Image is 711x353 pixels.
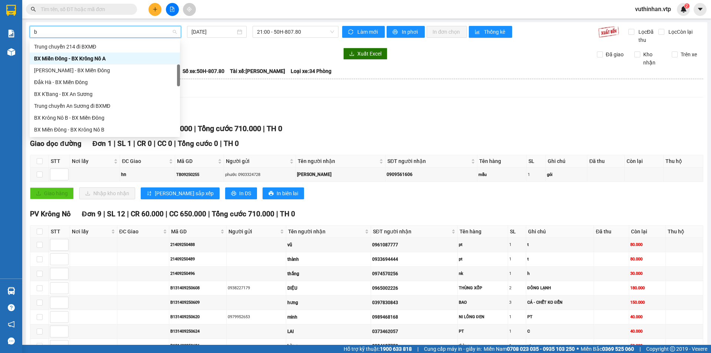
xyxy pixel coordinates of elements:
span: sort-ascending [147,191,152,197]
span: Tên người nhận [298,157,378,165]
div: 0974570256 [372,270,456,277]
div: B131409250624 [170,328,225,334]
div: Ngọc Hồi - BX Miền Đông [30,64,180,76]
span: Kho nhận [640,50,666,67]
span: TH 0 [224,139,239,148]
span: download [349,51,354,57]
td: 0989468168 [371,310,458,324]
button: sort-ascending[PERSON_NAME] sắp xếp [141,187,220,199]
button: bar-chartThống kê [469,26,512,38]
span: Xuất Excel [357,50,381,58]
th: STT [49,226,70,238]
div: pt [459,242,507,248]
div: 80.000 [630,256,664,262]
span: Thống kê [484,28,506,36]
span: sync [348,29,354,35]
span: vuthinhan.vtp [629,4,677,14]
div: h [527,270,592,277]
span: notification [8,321,15,328]
div: 1 [509,242,525,248]
span: printer [393,29,399,35]
span: bar-chart [475,29,481,35]
div: LAI [287,328,369,335]
div: Trung chuyển An Sương đi BXMĐ [34,102,176,110]
div: B131409250626 [170,343,225,349]
div: 21409250488 [170,242,225,248]
div: DIỆU [287,285,369,292]
span: Trên xe [678,50,700,59]
span: caret-down [697,6,704,13]
span: | [103,210,105,218]
td: vũ [286,238,371,252]
sup: 2 [684,3,690,9]
span: SL 1 [117,139,131,148]
button: aim [183,3,196,16]
button: downloadXuất Excel [343,48,387,60]
span: Mã GD [177,157,216,165]
div: 0979952653 [228,314,285,320]
span: Tổng cước 0 [178,139,218,148]
div: 1 [509,270,525,277]
button: syncLàm mới [342,26,385,38]
span: Số xe: 50H-807.80 [183,67,224,75]
span: | [174,139,176,148]
div: 0989468168 [372,314,456,321]
div: NI LÔNG ĐEN [459,314,507,320]
span: Tài xế: [PERSON_NAME] [230,67,285,75]
td: 0961087777 [371,238,458,252]
td: 0373462057 [371,324,458,339]
span: copyright [670,346,675,352]
span: Tổng cước 710.000 [198,124,261,133]
div: Trung chuyển 214 đi BXMĐ [34,43,176,51]
span: | [127,210,129,218]
div: BAO [459,299,507,306]
strong: 0708 023 035 - 0935 103 250 [507,346,575,352]
button: printerIn DS [225,187,257,199]
span: question-circle [8,304,15,311]
strong: 0369 525 060 [602,346,634,352]
span: ĐC Giao [122,157,167,165]
div: 0965002226 [372,285,456,292]
div: B131409250608 [170,285,225,291]
td: B131409250609 [169,296,227,310]
span: SL 12 [107,210,125,218]
div: 40.000 [630,328,664,334]
span: | [194,124,196,133]
button: uploadGiao hàng [30,187,74,199]
div: 0961087777 [372,242,456,249]
span: | [417,345,418,353]
td: 0933694444 [371,252,458,267]
th: Thu hộ [666,226,703,238]
button: printerIn biên lai [263,187,304,199]
div: 0909561606 [387,171,476,178]
td: minh [286,310,371,324]
strong: 1900 633 818 [380,346,412,352]
th: SL [508,226,526,238]
span: Nơi lấy [72,227,110,236]
div: B131409250620 [170,314,225,320]
th: Ghi chú [546,155,587,167]
td: LAI [286,324,371,339]
td: 21409250488 [169,238,227,252]
span: CR 60.000 [131,210,164,218]
span: Hỗ trợ kỹ thuật: [344,345,412,353]
span: CR 0 [137,139,152,148]
span: Miền Bắc [581,345,634,353]
div: thành [287,256,369,263]
span: printer [231,191,236,197]
img: warehouse-icon [7,48,15,56]
td: 0397830843 [371,296,458,310]
div: pt [527,343,592,349]
div: phước 0903324728 [225,171,294,178]
td: thắng [286,267,371,281]
img: warehouse-icon [7,287,15,295]
div: 50.000 [630,343,664,349]
th: Còn lại [629,226,666,238]
div: Trung chuyển An Sương đi BXMĐ [30,100,180,112]
span: ⚪️ [577,347,579,350]
img: logo-vxr [6,5,16,16]
div: [PERSON_NAME] - BX Miền Đông [34,66,176,74]
span: Lọc Còn lại [665,28,694,36]
td: 21409250489 [169,252,227,267]
span: Đơn 1 [93,139,112,148]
